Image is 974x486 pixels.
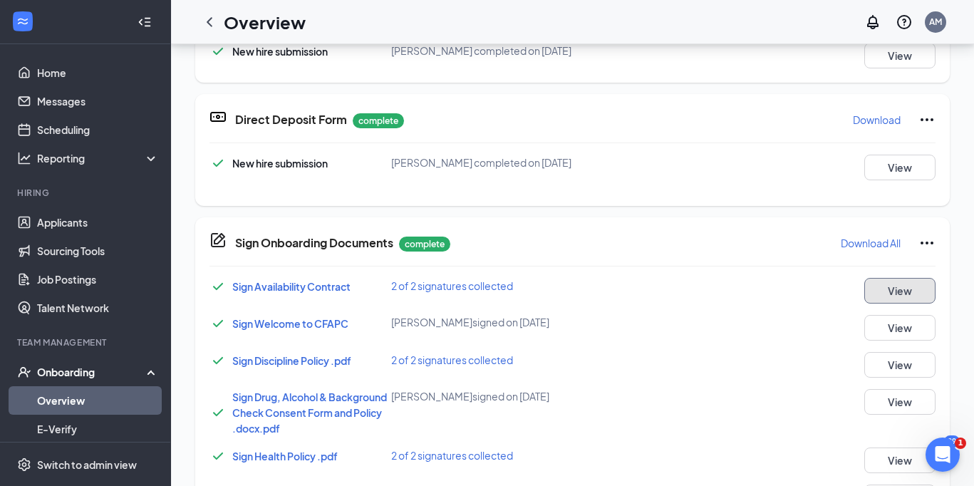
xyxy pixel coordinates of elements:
svg: Checkmark [209,448,227,465]
p: Download [853,113,901,127]
a: Job Postings [37,265,159,294]
p: Download All [841,236,901,250]
span: New hire submission [232,45,328,58]
button: View [864,448,936,473]
a: Talent Network [37,294,159,322]
div: [PERSON_NAME] signed on [DATE] [391,315,633,329]
div: Reporting [37,151,160,165]
svg: Notifications [864,14,881,31]
a: Sign Discipline Policy .pdf [232,354,351,367]
svg: QuestionInfo [896,14,913,31]
button: View [864,389,936,415]
button: View [864,43,936,68]
div: 29 [944,435,960,448]
a: Sign Welcome to CFAPC [232,317,348,330]
svg: Checkmark [209,352,227,369]
div: Onboarding [37,365,147,379]
a: Overview [37,386,159,415]
a: Scheduling [37,115,159,144]
a: Home [37,58,159,87]
div: Team Management [17,336,156,348]
svg: Settings [17,457,31,472]
span: [PERSON_NAME] completed on [DATE] [391,156,571,169]
a: Sign Health Policy .pdf [232,450,338,462]
svg: Ellipses [918,234,936,252]
h1: Overview [224,10,306,34]
div: Switch to admin view [37,457,137,472]
p: complete [353,113,404,128]
a: Applicants [37,208,159,237]
svg: CompanyDocumentIcon [209,232,227,249]
svg: Checkmark [209,315,227,332]
svg: WorkstreamLogo [16,14,30,29]
button: Download [852,108,901,131]
svg: Collapse [138,15,152,29]
span: 1 [955,438,966,449]
span: New hire submission [232,157,328,170]
span: 2 of 2 signatures collected [391,353,513,366]
div: Hiring [17,187,156,199]
h5: Direct Deposit Form [235,112,347,128]
svg: UserCheck [17,365,31,379]
button: View [864,352,936,378]
svg: Checkmark [209,155,227,172]
svg: Ellipses [918,111,936,128]
a: Messages [37,87,159,115]
span: 2 of 2 signatures collected [391,449,513,462]
svg: Checkmark [209,404,227,421]
button: View [864,315,936,341]
div: AM [929,16,942,28]
div: [PERSON_NAME] signed on [DATE] [391,389,633,403]
svg: Checkmark [209,43,227,60]
p: complete [399,237,450,252]
button: View [864,155,936,180]
a: Sourcing Tools [37,237,159,265]
span: [PERSON_NAME] completed on [DATE] [391,44,571,57]
h5: Sign Onboarding Documents [235,235,393,251]
a: Sign Availability Contract [232,280,351,293]
button: Download All [840,232,901,254]
svg: ChevronLeft [201,14,218,31]
a: Sign Drug, Alcohol & Background Check Consent Form and Policy .docx.pdf [232,391,387,435]
svg: Analysis [17,151,31,165]
svg: Checkmark [209,278,227,295]
span: 2 of 2 signatures collected [391,279,513,292]
iframe: Intercom live chat [926,438,960,472]
svg: DirectDepositIcon [209,108,227,125]
a: E-Verify [37,415,159,443]
button: View [864,278,936,304]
